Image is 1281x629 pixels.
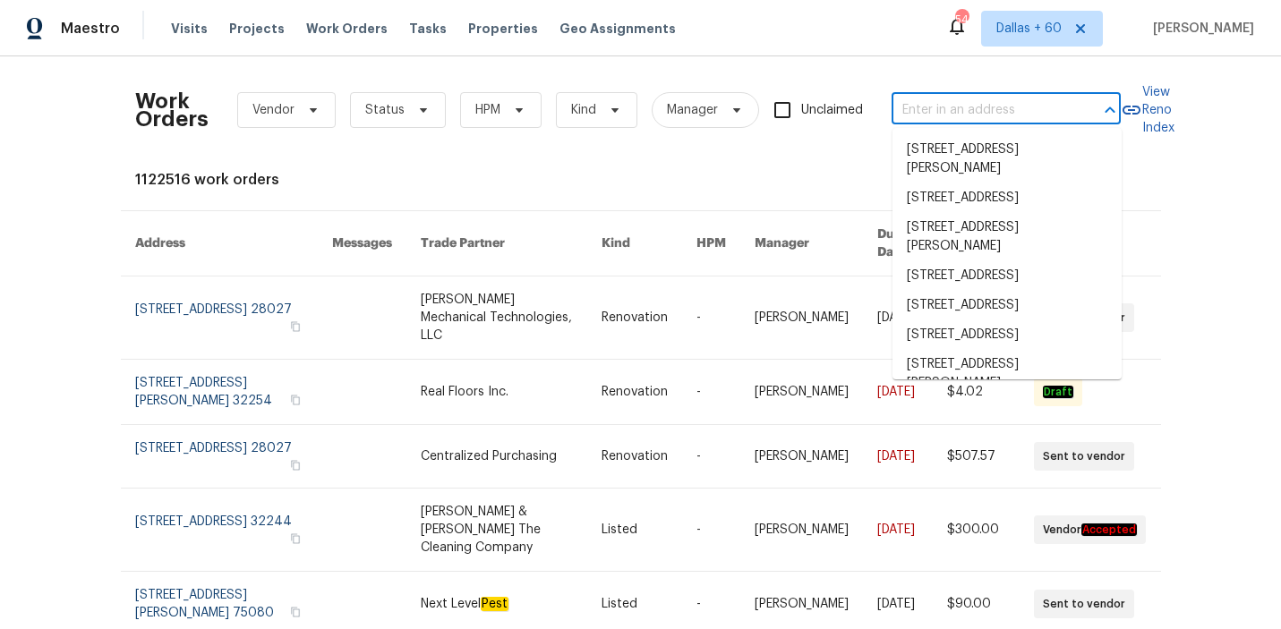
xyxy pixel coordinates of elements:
li: [STREET_ADDRESS][PERSON_NAME] [892,135,1122,183]
span: [PERSON_NAME] [1146,20,1254,38]
td: Listed [587,489,682,572]
span: Unclaimed [801,101,863,120]
span: Status [365,101,405,119]
td: Centralized Purchasing [406,425,587,489]
span: Dallas + 60 [996,20,1062,38]
button: Copy Address [287,531,303,547]
span: Properties [468,20,538,38]
th: Address [121,211,318,276]
td: [PERSON_NAME] [740,489,863,572]
li: [STREET_ADDRESS] [892,261,1122,291]
td: - [682,425,740,489]
th: Due Date [863,211,933,276]
button: Close [1097,98,1123,123]
td: - [682,360,740,425]
span: Maestro [61,20,120,38]
th: HPM [682,211,740,276]
th: Messages [318,211,406,276]
td: - [682,276,740,360]
div: 549 [955,11,968,29]
li: [STREET_ADDRESS] [892,291,1122,320]
button: Copy Address [287,457,303,473]
span: Vendor [252,101,295,119]
span: HPM [475,101,500,119]
h2: Work Orders [135,92,209,128]
li: [STREET_ADDRESS] [892,320,1122,350]
span: Manager [667,101,718,119]
span: Work Orders [306,20,388,38]
li: [STREET_ADDRESS][PERSON_NAME] [892,350,1122,398]
a: View Reno Index [1121,83,1174,137]
td: [PERSON_NAME] [740,425,863,489]
input: Enter in an address [892,97,1071,124]
button: Copy Address [287,319,303,335]
span: Tasks [409,22,447,35]
th: Manager [740,211,863,276]
td: Real Floors Inc. [406,360,587,425]
td: [PERSON_NAME] & [PERSON_NAME] The Cleaning Company [406,489,587,572]
span: Kind [571,101,596,119]
td: - [682,489,740,572]
td: Renovation [587,276,682,360]
span: Geo Assignments [559,20,676,38]
td: Renovation [587,425,682,489]
span: Visits [171,20,208,38]
td: [PERSON_NAME] [740,360,863,425]
td: [PERSON_NAME] [740,276,863,360]
button: Copy Address [287,604,303,620]
li: [STREET_ADDRESS][PERSON_NAME] [892,213,1122,261]
button: Copy Address [287,392,303,408]
th: Trade Partner [406,211,587,276]
span: Projects [229,20,285,38]
div: 1122516 work orders [135,171,1147,189]
td: [PERSON_NAME] Mechanical Technologies, LLC [406,276,587,360]
td: Renovation [587,360,682,425]
li: [STREET_ADDRESS] [892,183,1122,213]
th: Kind [587,211,682,276]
